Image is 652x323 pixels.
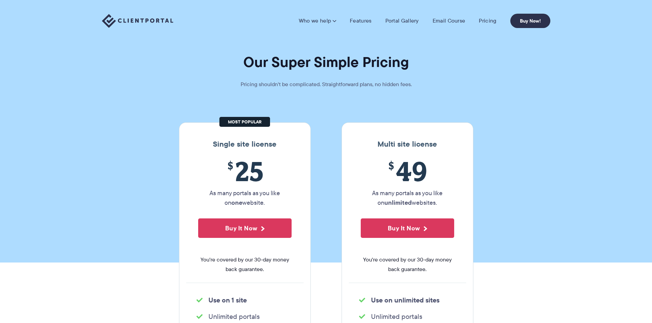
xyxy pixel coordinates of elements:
button: Buy It Now [198,218,292,238]
span: You're covered by our 30-day money back guarantee. [198,255,292,274]
strong: one [231,198,242,207]
p: Pricing shouldn't be complicated. Straightforward plans, no hidden fees. [223,80,429,89]
a: Buy Now! [510,14,550,28]
a: Who we help [299,17,336,24]
a: Features [350,17,371,24]
a: Pricing [479,17,496,24]
p: As many portals as you like on website. [198,188,292,207]
span: You're covered by our 30-day money back guarantee. [361,255,454,274]
li: Unlimited portals [196,312,293,321]
a: Portal Gallery [385,17,419,24]
span: 25 [198,156,292,187]
li: Unlimited portals [359,312,456,321]
a: Email Course [433,17,465,24]
strong: Use on 1 site [208,295,247,305]
h3: Multi site license [349,140,466,149]
p: As many portals as you like on websites. [361,188,454,207]
strong: unlimited [384,198,412,207]
h3: Single site license [186,140,304,149]
button: Buy It Now [361,218,454,238]
strong: Use on unlimited sites [371,295,439,305]
span: 49 [361,156,454,187]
